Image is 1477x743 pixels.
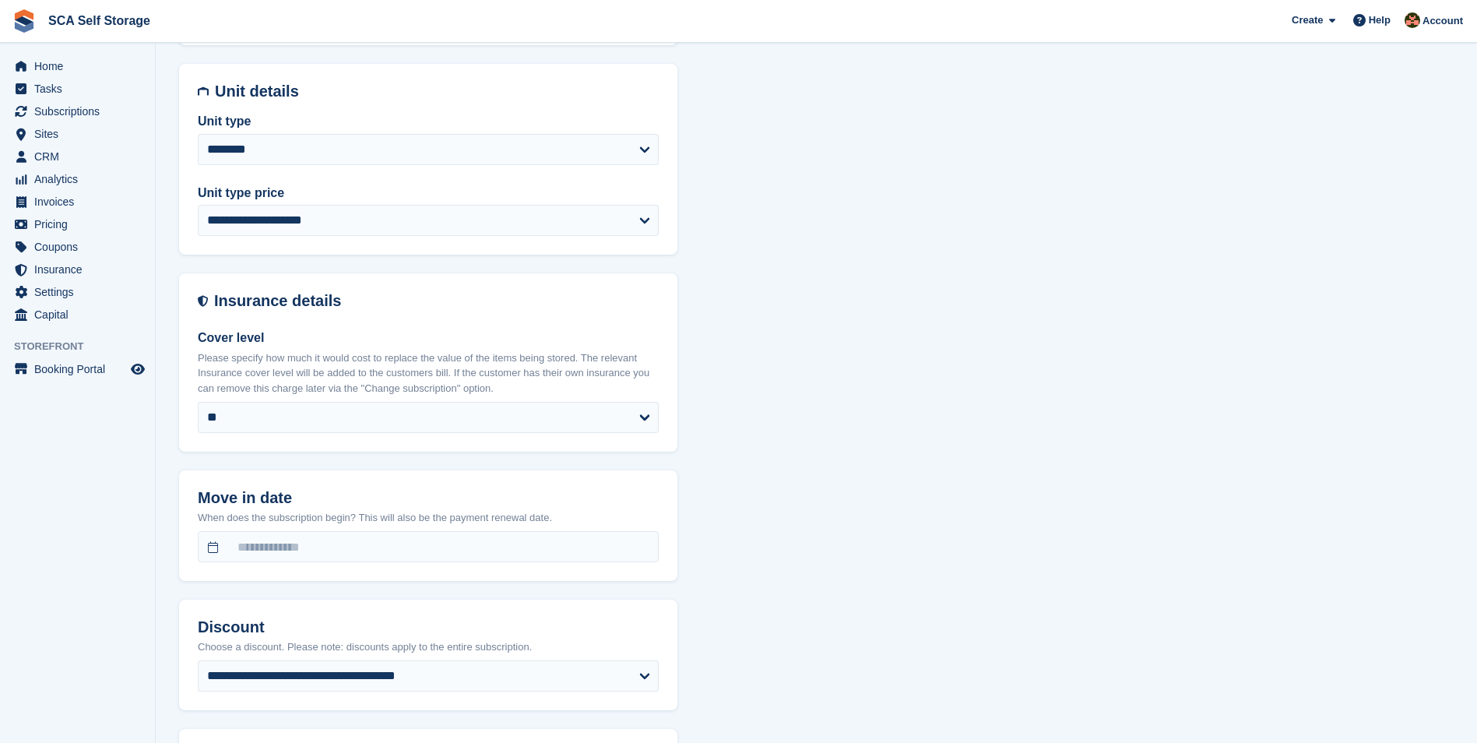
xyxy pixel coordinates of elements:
a: Preview store [128,360,147,379]
a: menu [8,123,147,145]
span: Pricing [34,213,128,235]
a: menu [8,55,147,77]
a: SCA Self Storage [42,8,156,33]
span: Sites [34,123,128,145]
span: Capital [34,304,128,326]
a: menu [8,213,147,235]
h2: Insurance details [214,292,659,310]
span: Coupons [34,236,128,258]
a: menu [8,191,147,213]
a: menu [8,168,147,190]
span: Insurance [34,259,128,280]
span: Account [1422,13,1463,29]
p: Please specify how much it would cost to replace the value of the items being stored. The relevan... [198,350,659,396]
label: Cover level [198,329,659,347]
img: insurance-details-icon-731ffda60807649b61249b889ba3c5e2b5c27d34e2e1fb37a309f0fde93ff34a.svg [198,292,208,310]
a: menu [8,236,147,258]
h2: Unit details [215,83,659,100]
a: menu [8,146,147,167]
span: Settings [34,281,128,303]
a: menu [8,259,147,280]
h2: Discount [198,618,659,636]
span: Storefront [14,339,155,354]
p: Choose a discount. Please note: discounts apply to the entire subscription. [198,639,659,655]
a: menu [8,78,147,100]
span: Booking Portal [34,358,128,380]
span: Help [1369,12,1391,28]
span: Home [34,55,128,77]
h2: Move in date [198,489,659,507]
span: Analytics [34,168,128,190]
a: menu [8,358,147,380]
img: stora-icon-8386f47178a22dfd0bd8f6a31ec36ba5ce8667c1dd55bd0f319d3a0aa187defe.svg [12,9,36,33]
span: Tasks [34,78,128,100]
img: Sarah Race [1405,12,1420,28]
span: CRM [34,146,128,167]
p: When does the subscription begin? This will also be the payment renewal date. [198,510,659,526]
a: menu [8,304,147,326]
span: Create [1292,12,1323,28]
a: menu [8,281,147,303]
img: unit-details-icon-595b0c5c156355b767ba7b61e002efae458ec76ed5ec05730b8e856ff9ea34a9.svg [198,83,209,100]
label: Unit type price [198,184,659,202]
span: Subscriptions [34,100,128,122]
a: menu [8,100,147,122]
span: Invoices [34,191,128,213]
label: Unit type [198,112,659,131]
